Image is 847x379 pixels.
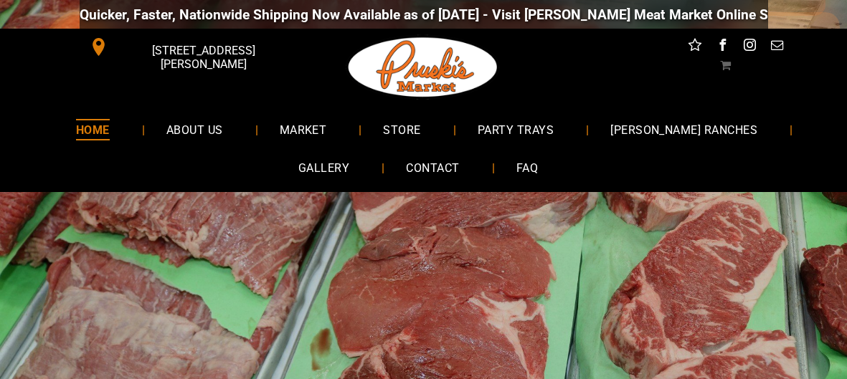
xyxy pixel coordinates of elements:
a: Social network [686,36,704,58]
a: GALLERY [277,149,371,187]
a: HOME [55,110,131,148]
span: [STREET_ADDRESS][PERSON_NAME] [110,37,295,78]
a: [STREET_ADDRESS][PERSON_NAME] [80,36,299,58]
img: Pruski-s+Market+HQ+Logo2-259w.png [346,29,501,106]
a: PARTY TRAYS [456,110,575,148]
a: CONTACT [384,149,481,187]
a: MARKET [258,110,349,148]
a: [PERSON_NAME] RANCHES [589,110,779,148]
a: facebook [713,36,732,58]
a: instagram [740,36,759,58]
a: ABOUT US [145,110,245,148]
a: email [767,36,786,58]
a: FAQ [495,149,559,187]
a: STORE [361,110,442,148]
